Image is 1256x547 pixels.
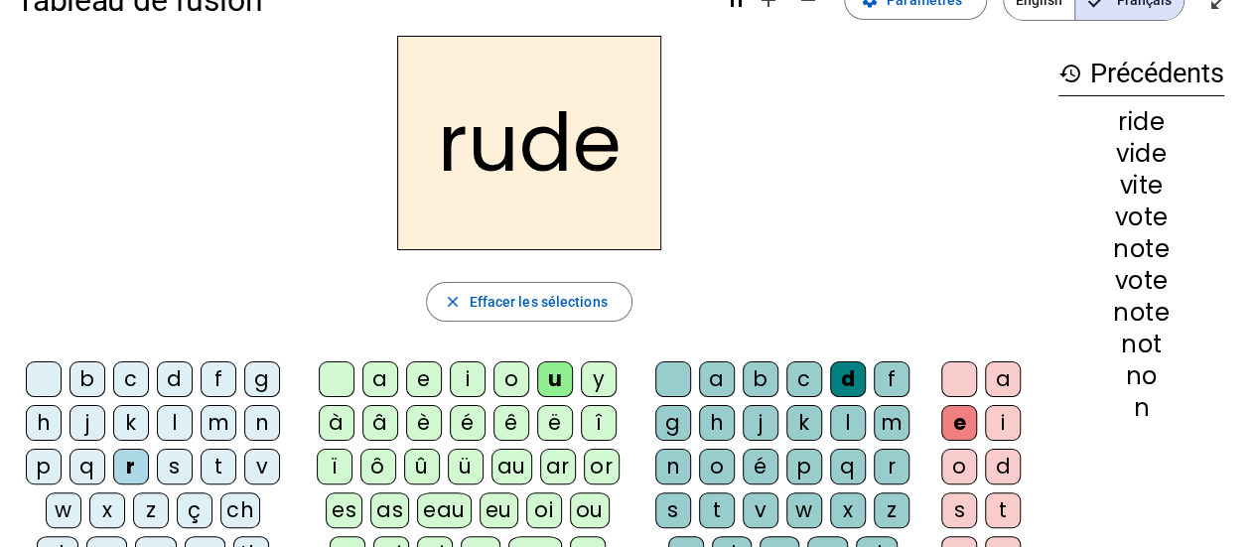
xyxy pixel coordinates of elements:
div: o [493,361,529,397]
div: eau [417,492,472,528]
div: ï [317,449,352,484]
div: not [1058,333,1224,356]
mat-icon: history [1058,62,1082,85]
div: è [406,405,442,441]
div: b [70,361,105,397]
div: v [244,449,280,484]
div: oi [526,492,562,528]
div: ar [540,449,576,484]
div: ou [570,492,610,528]
div: w [46,492,81,528]
div: û [404,449,440,484]
div: q [70,449,105,484]
div: ç [177,492,212,528]
div: n [244,405,280,441]
div: ü [448,449,484,484]
div: m [201,405,236,441]
div: à [319,405,354,441]
div: i [985,405,1021,441]
div: y [581,361,617,397]
div: d [830,361,866,397]
div: note [1058,301,1224,325]
div: x [830,492,866,528]
div: k [786,405,822,441]
div: c [113,361,149,397]
div: o [699,449,735,484]
div: n [655,449,691,484]
div: vote [1058,205,1224,229]
div: eu [480,492,518,528]
div: a [699,361,735,397]
div: ô [360,449,396,484]
div: r [874,449,909,484]
div: es [326,492,362,528]
div: vote [1058,269,1224,293]
div: s [941,492,977,528]
div: t [201,449,236,484]
div: vide [1058,142,1224,166]
div: g [655,405,691,441]
div: a [985,361,1021,397]
div: no [1058,364,1224,388]
div: ë [537,405,573,441]
div: î [581,405,617,441]
div: u [537,361,573,397]
div: f [874,361,909,397]
div: g [244,361,280,397]
div: r [113,449,149,484]
div: l [830,405,866,441]
div: z [874,492,909,528]
div: ê [493,405,529,441]
div: a [362,361,398,397]
div: l [157,405,193,441]
div: j [743,405,778,441]
div: s [655,492,691,528]
h2: rude [397,36,661,250]
div: s [157,449,193,484]
div: e [941,405,977,441]
div: x [89,492,125,528]
div: au [491,449,532,484]
div: ch [220,492,260,528]
div: d [157,361,193,397]
span: Effacer les sélections [469,290,607,314]
div: j [70,405,105,441]
div: p [786,449,822,484]
div: h [699,405,735,441]
div: as [370,492,409,528]
div: w [786,492,822,528]
div: o [941,449,977,484]
div: p [26,449,62,484]
div: é [450,405,486,441]
div: â [362,405,398,441]
button: Effacer les sélections [426,282,631,322]
div: ride [1058,110,1224,134]
div: i [450,361,486,397]
mat-icon: close [443,293,461,311]
div: v [743,492,778,528]
div: n [1058,396,1224,420]
div: d [985,449,1021,484]
div: note [1058,237,1224,261]
div: b [743,361,778,397]
div: h [26,405,62,441]
div: c [786,361,822,397]
div: q [830,449,866,484]
div: é [743,449,778,484]
div: t [985,492,1021,528]
div: z [133,492,169,528]
div: m [874,405,909,441]
h3: Précédents [1058,52,1224,96]
div: t [699,492,735,528]
div: vite [1058,174,1224,198]
div: k [113,405,149,441]
div: or [584,449,620,484]
div: e [406,361,442,397]
div: f [201,361,236,397]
